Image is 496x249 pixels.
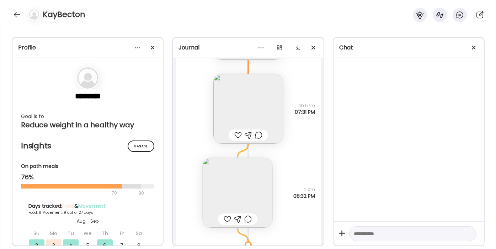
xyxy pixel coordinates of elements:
[203,158,272,228] img: images%2Fe16qz0KdK1YQXeOr1mQwYjpXVfo1%2F2G2wqz0gFLI4raqRgvz4%2F45W2i0bPqhfmbSACtYu5_240
[128,141,154,152] div: Manage
[28,210,147,215] div: Food: 8 Movement: 9 out of 27 days
[339,43,478,52] div: Chat
[21,141,154,151] h2: Insights
[114,227,130,239] div: Fr
[131,227,147,239] div: Sa
[29,10,39,20] img: bg-avatar-default.svg
[21,163,154,170] div: On path meals
[21,121,154,129] div: Reduce weight in a healthy way
[43,9,85,20] h4: KayBecton
[295,102,315,109] span: 4h 57m
[78,202,106,210] span: Movement
[29,227,44,239] div: Su
[28,218,147,224] div: Aug - Sep
[77,67,98,89] img: bg-avatar-default.svg
[21,173,154,181] div: 76%
[178,43,318,52] div: Journal
[293,193,315,199] span: 08:32 PM
[293,186,315,193] span: 1h 0m
[21,112,154,121] div: Goal is to
[46,227,62,239] div: Mo
[63,227,79,239] div: Tu
[295,109,315,115] span: 07:31 PM
[28,202,147,210] div: Days tracked: &
[80,227,96,239] div: We
[138,189,145,197] div: 90
[97,227,113,239] div: Th
[213,74,283,144] img: images%2Fe16qz0KdK1YQXeOr1mQwYjpXVfo1%2FLUJWVxD5Wztt26nNTRkK%2FfO6gcSu2mucahxK8d8Qn_240
[21,189,136,197] div: 70
[18,43,157,52] div: Profile
[62,202,74,210] span: Food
